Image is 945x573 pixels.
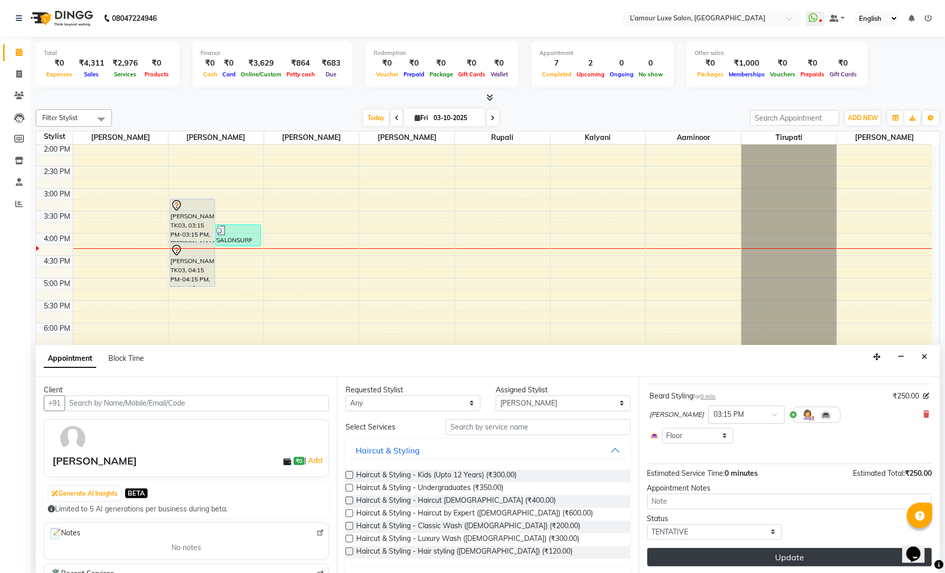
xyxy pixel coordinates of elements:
div: ₹0 [142,58,171,69]
input: 2025-10-03 [431,110,481,126]
span: Memberships [726,71,767,78]
span: Rupali [455,131,550,144]
i: Edit price [923,393,929,399]
span: Aaminoor [646,131,741,144]
div: 3:00 PM [42,189,73,199]
div: Redemption [374,49,510,58]
div: Client [44,385,329,395]
span: Prepaids [798,71,827,78]
div: 0 [636,58,666,69]
button: Haircut & Styling [350,441,626,460]
span: 0 min [701,393,716,400]
img: avatar [58,424,88,453]
button: Generate AI Insights [49,486,120,501]
span: Ongoing [607,71,636,78]
span: Packages [695,71,726,78]
span: Completed [539,71,574,78]
div: ₹0 [798,58,827,69]
span: Vouchers [767,71,798,78]
div: Total [44,49,171,58]
div: Stylist [36,131,73,142]
span: [PERSON_NAME] [168,131,264,144]
div: Beard Styling [650,391,716,402]
input: Search Appointment [750,110,839,126]
span: Filter Stylist [42,113,78,122]
a: Add [306,454,324,467]
small: for [694,393,716,400]
span: Wallet [488,71,510,78]
span: Petty cash [284,71,318,78]
div: ₹0 [427,58,455,69]
span: Cash [201,71,220,78]
span: Haircut & Styling - Haircut by Expert ([DEMOGRAPHIC_DATA]) (₹600.00) [356,508,593,521]
div: SALONSURF VENTURES PRIVATE LIMITED, TK04, 03:50 PM-04:20 PM, Haircut & Styling - Haircut [DEMOGRA... [216,225,261,246]
div: ₹3,629 [238,58,284,69]
button: Close [917,349,932,365]
div: 2 [574,58,607,69]
span: No notes [171,542,201,553]
span: Upcoming [574,71,607,78]
img: Interior.png [650,431,659,440]
span: Gift Cards [827,71,860,78]
div: ₹4,311 [75,58,108,69]
div: ₹0 [401,58,427,69]
div: Requested Stylist [346,385,480,395]
span: Sales [82,71,102,78]
span: Haircut & Styling - Undergraduates (₹350.00) [356,482,503,495]
span: Haircut & Styling - Classic Wash ([DEMOGRAPHIC_DATA]) (₹200.00) [356,521,580,533]
div: Haircut & Styling [356,444,420,456]
div: [PERSON_NAME], TK03, 04:15 PM-04:15 PM, Haircut & Styling - Haircut [DEMOGRAPHIC_DATA] [170,244,215,286]
span: [PERSON_NAME] [837,131,932,144]
span: [PERSON_NAME] [264,131,359,144]
span: Haircut & Styling - Kids (Upto 12 Years) (₹300.00) [356,470,517,482]
button: ADD NEW [845,111,880,125]
div: ₹0 [220,58,238,69]
div: 0 [607,58,636,69]
div: Status [647,513,782,524]
div: Limited to 5 AI generations per business during beta. [48,504,325,514]
span: ₹250.00 [905,469,932,478]
span: Card [220,71,238,78]
span: Fri [412,114,431,122]
span: Expenses [44,71,75,78]
span: Due [323,71,339,78]
span: ADD NEW [848,114,878,122]
span: ₹0 [294,457,304,465]
span: Today [363,110,389,126]
span: Haircut & Styling - Luxury Wash ([DEMOGRAPHIC_DATA]) (₹300.00) [356,533,579,546]
div: ₹683 [318,58,345,69]
span: [PERSON_NAME] [650,410,704,420]
div: [PERSON_NAME], TK03, 03:15 PM-03:15 PM, [PERSON_NAME] Styling [170,199,215,242]
div: ₹0 [201,58,220,69]
img: logo [26,4,96,33]
div: 4:30 PM [42,256,73,267]
button: Update [647,548,932,566]
div: 7 [539,58,574,69]
div: 4:00 PM [42,234,73,244]
div: 5:00 PM [42,278,73,289]
span: 0 minutes [725,469,758,478]
img: Interior.png [820,409,832,421]
div: Assigned Stylist [496,385,631,395]
input: Search by Name/Mobile/Email/Code [65,395,329,411]
div: ₹0 [488,58,510,69]
span: Haircut & Styling - Hair styling ([DEMOGRAPHIC_DATA]) (₹120.00) [356,546,572,559]
div: 5:30 PM [42,301,73,311]
div: ₹0 [374,58,401,69]
span: Notes [48,527,80,540]
span: Appointment [44,350,96,368]
div: Appointment Notes [647,483,932,494]
span: [PERSON_NAME] [73,131,168,144]
span: Services [111,71,139,78]
span: Haircut & Styling - Haircut [DEMOGRAPHIC_DATA] (₹400.00) [356,495,556,508]
img: Hairdresser.png [801,409,814,421]
div: Appointment [539,49,666,58]
span: ₹250.00 [893,391,919,402]
span: Estimated Service Time: [647,469,725,478]
span: No show [636,71,666,78]
div: ₹0 [827,58,860,69]
iframe: chat widget [902,532,935,563]
span: BETA [125,489,148,498]
span: Voucher [374,71,401,78]
span: | [304,454,324,467]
